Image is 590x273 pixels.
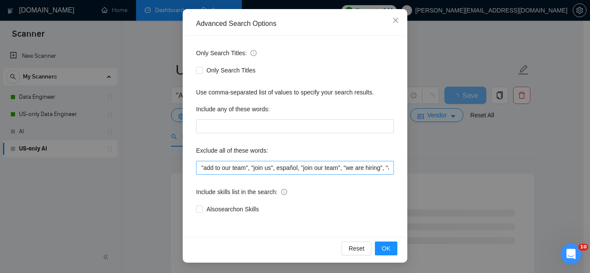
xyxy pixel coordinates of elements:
[203,66,259,75] span: Only Search Titles
[196,88,394,97] div: Use comma-separated list of values to specify your search results.
[375,242,397,255] button: OK
[561,244,581,264] iframe: Intercom live chat
[251,50,257,56] span: info-circle
[384,9,407,32] button: Close
[578,244,588,251] span: 10
[196,19,394,28] div: Advanced Search Options
[382,244,390,253] span: OK
[196,144,268,157] label: Exclude all of these words:
[196,102,270,116] label: Include any of these words:
[349,244,365,253] span: Reset
[196,187,287,197] span: Include skills list in the search:
[342,242,371,255] button: Reset
[196,48,257,58] span: Only Search Titles:
[281,189,287,195] span: info-circle
[203,204,262,214] span: Also search on Skills
[392,17,399,24] span: close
